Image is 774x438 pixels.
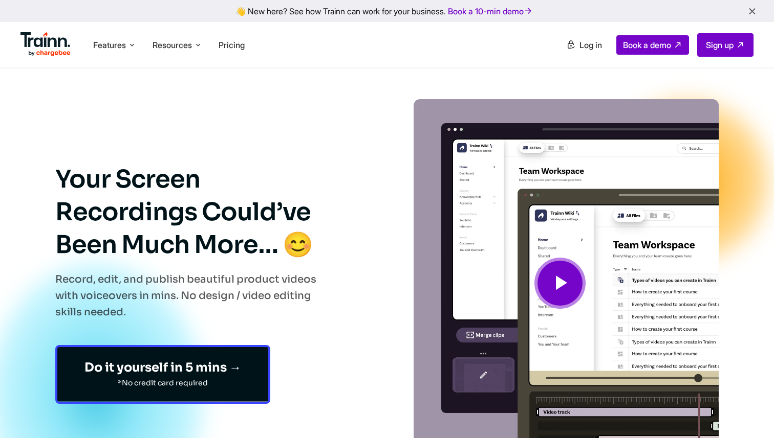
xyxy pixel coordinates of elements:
a: Do it yourself in 5 mins → *No credit card required [55,345,270,404]
span: Book a demo [623,40,671,50]
a: Pricing [219,40,245,50]
p: Do it yourself in 5 mins → [84,359,242,377]
a: Book a 10-min demo [446,4,535,18]
h1: Your Screen Recordings Could’ve Been Much More… 😊 [55,163,337,261]
img: Trainn Logo [20,32,71,57]
span: Log in [579,40,602,50]
div: 👋 New here? See how Trainn can work for your business. [6,6,768,16]
a: Book a demo [616,35,689,55]
a: Sign up [697,33,754,57]
span: Sign up [706,40,734,50]
span: Features [93,39,126,51]
h4: Record, edit, and publish beautiful product videos with voiceovers in mins. No design / video edi... [55,271,337,320]
span: Resources [153,39,192,51]
p: *No credit card required [84,377,242,389]
a: Log in [560,36,608,54]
